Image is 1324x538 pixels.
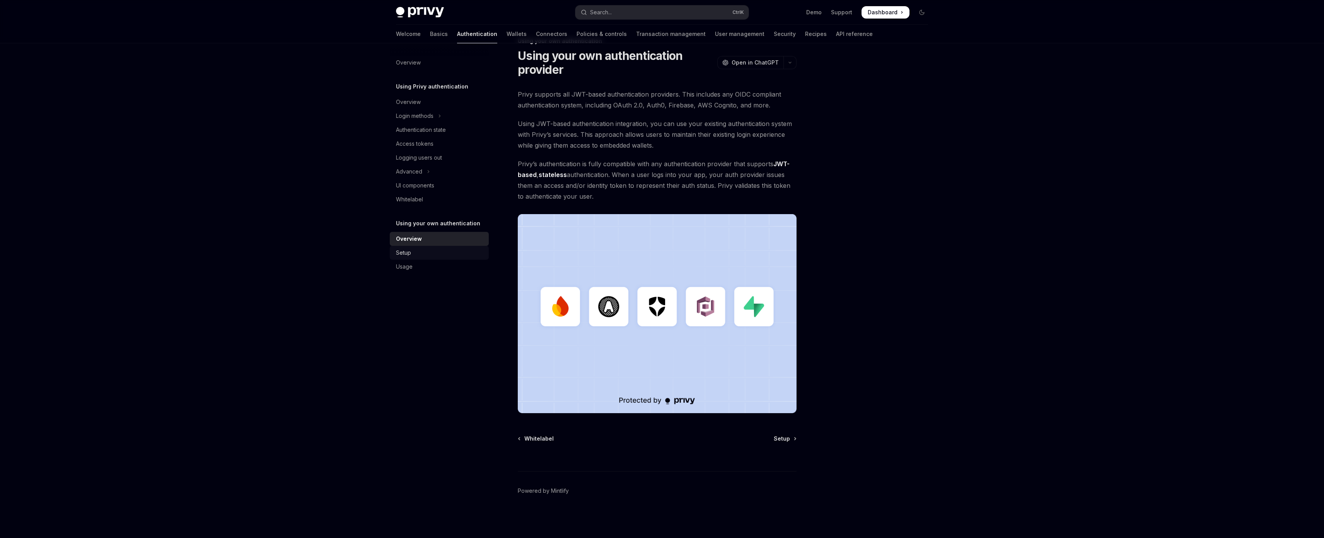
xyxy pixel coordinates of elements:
a: Overview [390,95,489,109]
h5: Using Privy authentication [396,82,468,91]
a: User management [715,25,764,43]
span: Privy supports all JWT-based authentication providers. This includes any OIDC compliant authentic... [518,89,797,111]
a: Logging users out [390,151,489,165]
button: Toggle dark mode [916,6,928,19]
a: Demo [806,9,822,16]
span: Dashboard [868,9,897,16]
div: Authentication state [396,125,446,134]
a: Welcome [396,25,421,43]
div: Usage [396,262,413,271]
a: stateless [539,171,567,179]
button: Open in ChatGPT [717,56,783,69]
a: Basics [430,25,448,43]
a: Powered by Mintlify [518,487,569,495]
span: Whitelabel [524,435,554,443]
a: Whitelabel [519,435,554,443]
a: Connectors [536,25,567,43]
div: Overview [396,234,422,243]
span: Privy’s authentication is fully compatible with any authentication provider that supports , authe... [518,158,797,202]
a: Wallets [507,25,527,43]
img: JWT-based auth splash [518,214,797,413]
span: Using JWT-based authentication integration, you can use your existing authentication system with ... [518,118,797,151]
button: Toggle Login methods section [390,109,489,123]
a: Dashboard [862,6,909,19]
div: Setup [396,248,411,257]
div: Overview [396,58,421,67]
a: Usage [390,260,489,274]
a: API reference [836,25,873,43]
a: Authentication state [390,123,489,137]
a: Overview [390,56,489,70]
div: Access tokens [396,139,433,148]
a: Setup [774,435,796,443]
a: Overview [390,232,489,246]
a: Transaction management [636,25,706,43]
div: UI components [396,181,434,190]
div: Overview [396,97,421,107]
img: dark logo [396,7,444,18]
a: Security [774,25,796,43]
div: Whitelabel [396,195,423,204]
button: Open search [575,5,749,19]
a: Support [831,9,852,16]
h1: Using your own authentication provider [518,49,714,77]
div: Advanced [396,167,422,176]
a: Setup [390,246,489,260]
span: Ctrl K [732,9,744,15]
div: Login methods [396,111,433,121]
a: Access tokens [390,137,489,151]
div: Search... [590,8,612,17]
a: Recipes [805,25,827,43]
a: Authentication [457,25,497,43]
a: Policies & controls [577,25,627,43]
div: Logging users out [396,153,442,162]
span: Setup [774,435,790,443]
span: Open in ChatGPT [732,59,779,66]
h5: Using your own authentication [396,219,480,228]
a: UI components [390,179,489,192]
button: Toggle Advanced section [390,165,489,179]
a: Whitelabel [390,192,489,206]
